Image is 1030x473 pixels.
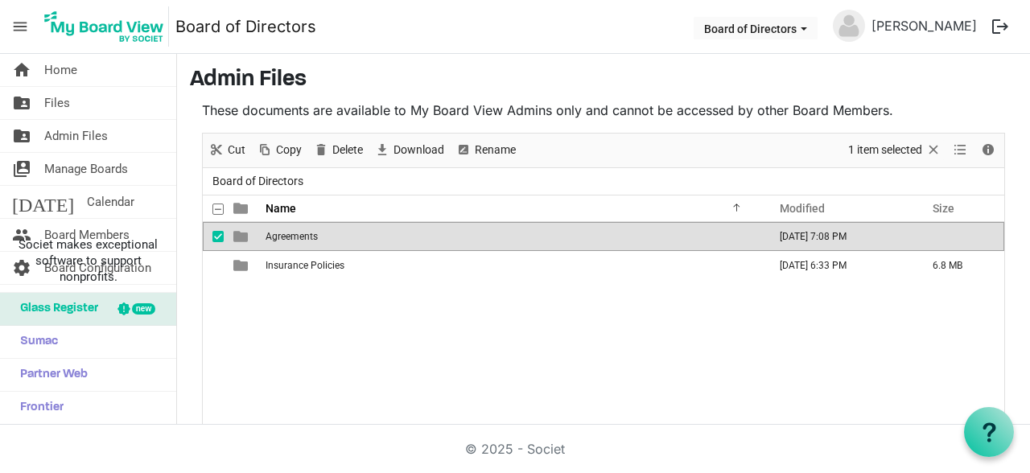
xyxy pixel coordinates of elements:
[846,140,945,160] button: Selection
[44,219,130,251] span: Board Members
[44,54,77,86] span: Home
[12,359,88,391] span: Partner Web
[369,134,450,167] div: Download
[933,202,954,215] span: Size
[266,202,296,215] span: Name
[44,87,70,119] span: Files
[950,140,970,160] button: View dropdownbutton
[7,236,169,285] span: Societ makes exceptional software to support nonprofits.
[254,140,305,160] button: Copy
[465,441,565,457] a: © 2025 - Societ
[780,202,825,215] span: Modified
[224,222,261,251] td: is template cell column header type
[226,140,247,160] span: Cut
[763,251,916,280] td: June 25, 2024 6:33 PM column header Modified
[266,260,344,271] span: Insurance Policies
[190,67,1017,94] h3: Admin Files
[203,134,251,167] div: Cut
[132,303,155,315] div: new
[916,222,1004,251] td: is template cell column header Size
[392,140,446,160] span: Download
[12,54,31,86] span: home
[983,10,1017,43] button: logout
[44,120,108,152] span: Admin Files
[203,222,224,251] td: checkbox
[843,134,947,167] div: Clear selection
[251,134,307,167] div: Copy
[372,140,447,160] button: Download
[311,140,366,160] button: Delete
[974,134,1002,167] div: Details
[833,10,865,42] img: no-profile-picture.svg
[12,186,74,218] span: [DATE]
[274,140,303,160] span: Copy
[175,10,316,43] a: Board of Directors
[473,140,517,160] span: Rename
[12,120,31,152] span: folder_shared
[331,140,365,160] span: Delete
[865,10,983,42] a: [PERSON_NAME]
[261,222,763,251] td: Agreements is template cell column header Name
[847,140,924,160] span: 1 item selected
[307,134,369,167] div: Delete
[39,6,175,47] a: My Board View Logo
[694,17,818,39] button: Board of Directors dropdownbutton
[44,153,128,185] span: Manage Boards
[978,140,999,160] button: Details
[12,392,64,424] span: Frontier
[12,293,98,325] span: Glass Register
[39,6,169,47] img: My Board View Logo
[266,231,318,242] span: Agreements
[12,326,58,358] span: Sumac
[87,186,134,218] span: Calendar
[209,171,307,191] span: Board of Directors
[224,251,261,280] td: is template cell column header type
[450,134,521,167] div: Rename
[12,219,31,251] span: people
[203,251,224,280] td: checkbox
[453,140,519,160] button: Rename
[202,101,1005,120] p: These documents are available to My Board View Admins only and cannot be accessed by other Board ...
[12,153,31,185] span: switch_account
[763,222,916,251] td: June 25, 2024 7:08 PM column header Modified
[5,11,35,42] span: menu
[916,251,1004,280] td: 6.8 MB is template cell column header Size
[261,251,763,280] td: Insurance Policies is template cell column header Name
[947,134,974,167] div: View
[12,87,31,119] span: folder_shared
[206,140,249,160] button: Cut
